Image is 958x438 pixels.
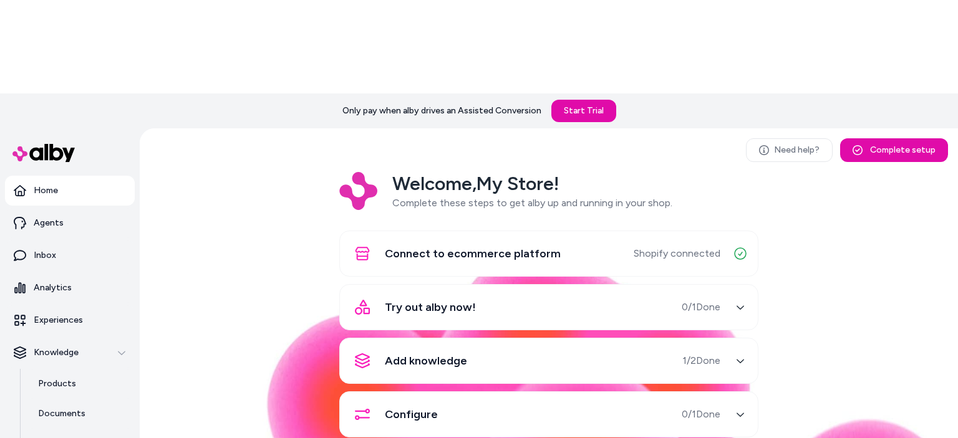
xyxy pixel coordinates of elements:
a: Need help? [746,138,833,162]
p: Products [38,378,76,390]
p: Agents [34,217,64,229]
span: Configure [385,406,438,423]
span: Connect to ecommerce platform [385,245,561,262]
button: Connect to ecommerce platformShopify connected [347,239,750,269]
p: Experiences [34,314,83,326]
p: Knowledge [34,346,79,359]
span: 1 / 2 Done [682,353,720,368]
span: Shopify connected [634,246,720,261]
a: Inbox [5,240,135,270]
button: Knowledge [5,338,135,368]
p: Documents [38,407,85,420]
span: Complete these steps to get alby up and running in your shop. [392,197,672,209]
p: Inbox [34,249,56,262]
button: Configure0/1Done [347,399,750,429]
a: Products [26,369,135,399]
button: Complete setup [840,138,948,162]
h2: Welcome, My Store ! [392,172,672,196]
button: Add knowledge1/2Done [347,346,750,376]
p: Home [34,184,58,197]
img: alby Logo [12,144,75,162]
a: Home [5,176,135,206]
a: Agents [5,208,135,238]
span: 0 / 1 Done [682,407,720,422]
span: 0 / 1 Done [682,300,720,315]
span: Add knowledge [385,352,467,369]
a: Analytics [5,273,135,303]
a: Documents [26,399,135,429]
span: Try out alby now! [385,298,476,316]
img: Logo [339,172,377,210]
a: Start Trial [551,100,616,122]
p: Analytics [34,282,72,294]
button: Try out alby now!0/1Done [347,292,750,322]
p: Only pay when alby drives an Assisted Conversion [342,105,541,117]
a: Experiences [5,305,135,335]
